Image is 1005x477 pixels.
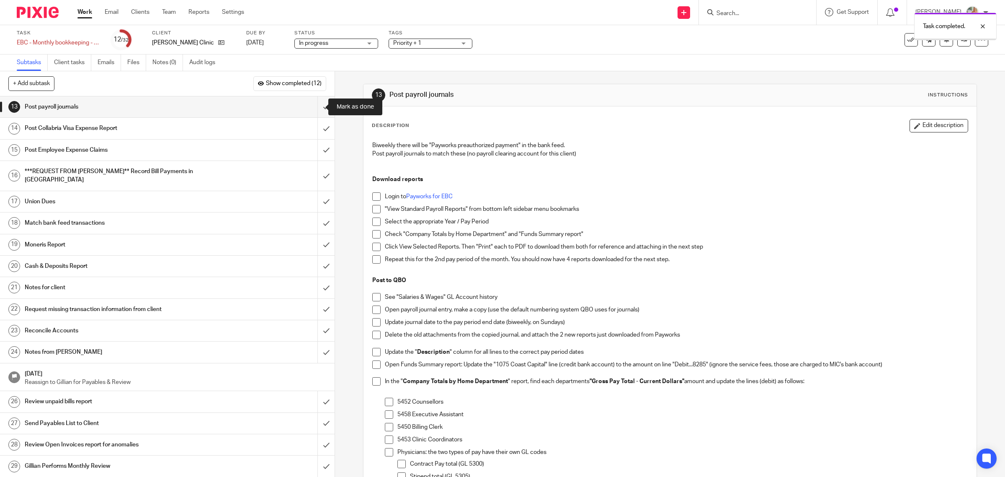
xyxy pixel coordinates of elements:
div: 17 [8,196,20,207]
a: Work [77,8,92,16]
span: In progress [299,40,328,46]
a: Reports [188,8,209,16]
strong: Company Totals by Home Department [403,378,508,384]
p: Description [372,122,409,129]
p: Open Funds Summary report: Update the "1075 Coast Capital" line (credit bank account) to the amou... [385,360,968,369]
a: Settings [222,8,244,16]
p: 5453 Clinic Coordinators [397,436,968,444]
div: 18 [8,217,20,229]
div: 24 [8,346,20,358]
strong: Description [417,349,450,355]
h1: Request missing transaction information from client [25,303,214,316]
div: EBC - Monthly bookkeeping - May [17,39,100,47]
div: 15 [8,144,20,156]
h1: [DATE] [25,368,326,378]
div: 28 [8,439,20,451]
a: Emails [98,54,121,71]
a: Audit logs [189,54,222,71]
a: Client tasks [54,54,91,71]
div: 27 [8,417,20,429]
span: Show completed (12) [266,80,322,87]
h1: Send Payables List to Client [25,417,214,430]
h1: Moneris Report [25,238,214,251]
label: Client [152,30,236,36]
a: Subtasks [17,54,48,71]
p: Task completed. [923,22,965,31]
p: Contract Pay total (GL 5300) [410,460,968,468]
a: Notes (0) [152,54,183,71]
img: Pixie [17,7,59,18]
h1: Gillian Performs Monthly Review [25,460,214,472]
h1: ***REQUEST FROM [PERSON_NAME]** Record Bill Payments in [GEOGRAPHIC_DATA] [25,165,214,187]
h1: Cash & Deposits Report [25,260,214,272]
p: Update the " " column for all lines to the correct pay period dates [385,348,968,356]
strong: Download reports [372,176,423,182]
a: Payworks for EBC [406,194,453,200]
div: 13 [372,88,385,102]
div: 12 [113,35,129,44]
p: Repeat this for the 2nd pay period of the month. You should now have 4 reports downloaded for the... [385,255,968,264]
p: Delete the old attachments from the copied journal, and attach the 2 new reports just downloaded ... [385,331,968,339]
div: 13 [8,101,20,113]
a: Email [105,8,119,16]
p: 5452 Counsellors [397,398,968,406]
p: Reassign to Gillian for Payables & Review [25,378,326,386]
h1: Post payroll journals [389,91,688,99]
img: MIC.jpg [966,6,979,19]
h1: Review Open Invoices report for anomalies [25,438,214,451]
h1: Review unpaid bills report [25,395,214,408]
h1: Union Dues [25,195,214,208]
div: 26 [8,396,20,408]
button: Edit description [910,119,968,132]
strong: Post to QBO [372,277,406,283]
button: Show completed (12) [253,76,326,91]
p: 5458 Executive Assistant [397,410,968,419]
p: Open payroll journal entry, make a copy (use the default numbering system QBO uses for journals) [385,306,968,314]
div: Instructions [928,92,968,99]
p: Click View Selected Reports. Then "Print" each to PDF to download them both for reference and att... [385,243,968,251]
p: See "Salaries & Wages" GL Account history [385,293,968,301]
div: 19 [8,239,20,251]
a: Team [162,8,176,16]
p: 5450 Billing Clerk [397,423,968,431]
label: Due by [246,30,284,36]
label: Status [294,30,378,36]
h1: Notes from [PERSON_NAME] [25,346,214,358]
div: 21 [8,282,20,293]
label: Tags [389,30,472,36]
h1: Reconcile Accounts [25,324,214,337]
p: Update journal date to the pay period end date (biweekly, on Sundays) [385,318,968,327]
p: Check "Company Totals by Home Department" and "Funds Summary report" [385,230,968,238]
h1: Match bank feed transactions [25,217,214,229]
button: + Add subtask [8,76,54,91]
div: 22 [8,303,20,315]
h1: Post payroll journals [25,101,214,113]
div: 16 [8,170,20,181]
p: Select the appropriate Year / Pay Period [385,218,968,226]
p: Biweekly there will be "Payworks preauthorized payment" in the bank feed. [372,141,968,150]
span: Priority + 1 [393,40,421,46]
p: Physicians: the two types of pay have their own GL codes [397,448,968,456]
strong: "Gross Pay Total - Current Dollars" [590,378,684,384]
label: Task [17,30,100,36]
div: 23 [8,325,20,337]
h1: Notes for client [25,281,214,294]
h1: Post Collabria Visa Expense Report [25,122,214,135]
div: 29 [8,461,20,472]
span: [DATE] [246,40,264,46]
p: Login to [385,192,968,201]
a: Files [127,54,146,71]
p: "View Standard Payroll Reports" from bottom left sidebar menu bookmarks [385,205,968,213]
p: [PERSON_NAME] Clinic [152,39,214,47]
div: 20 [8,260,20,272]
a: Clients [131,8,149,16]
p: In the " " report, find each departments amount and update the lines (debit) as follows: [385,377,968,386]
small: /32 [121,38,129,42]
p: Post payroll journals to match these (no payroll clearing account for this client) [372,150,968,158]
div: 14 [8,123,20,135]
h1: Post Employee Expense Claims [25,144,214,156]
